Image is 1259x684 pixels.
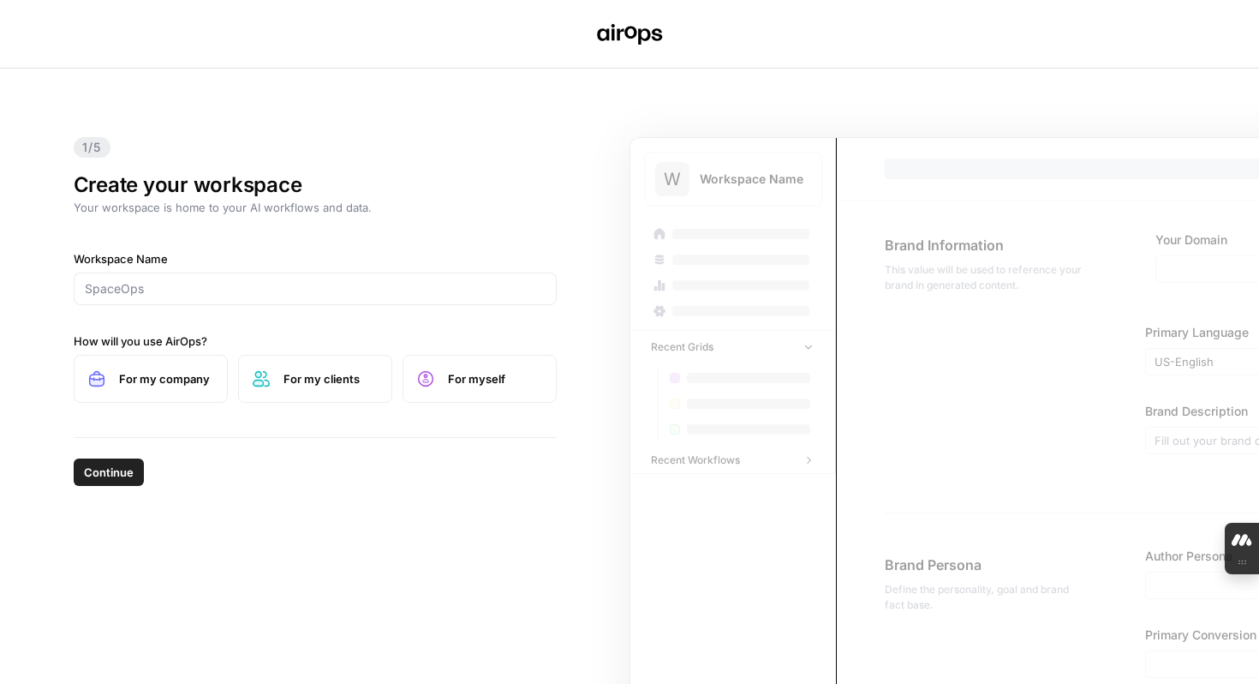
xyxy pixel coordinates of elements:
[119,370,213,387] span: For my company
[74,333,557,350] label: How will you use AirOps?
[74,459,144,486] button: Continue
[74,171,557,199] h1: Create your workspace
[448,370,542,387] span: For myself
[74,250,557,267] label: Workspace Name
[84,464,134,481] span: Continue
[283,370,378,387] span: For my clients
[85,280,546,297] input: SpaceOps
[664,167,681,191] span: W
[74,199,557,216] p: Your workspace is home to your AI workflows and data.
[74,137,110,158] span: 1/5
